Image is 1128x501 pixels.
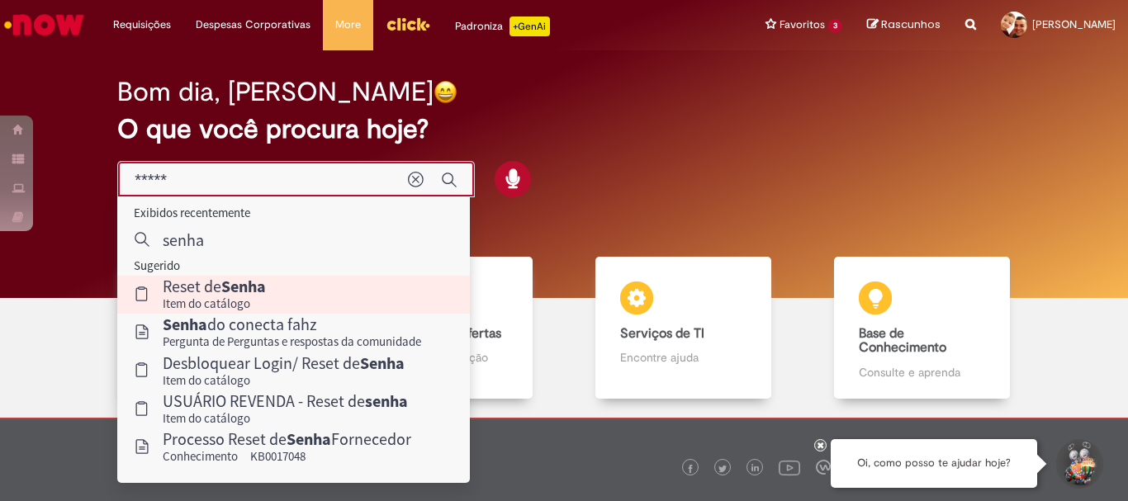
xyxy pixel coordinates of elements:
div: Oi, como posso te ajudar hoje? [831,439,1037,488]
span: [PERSON_NAME] [1032,17,1116,31]
button: Iniciar Conversa de Suporte [1054,439,1103,489]
a: Tirar dúvidas Tirar dúvidas com Lupi Assist e Gen Ai [87,257,325,399]
img: ServiceNow [2,8,87,41]
img: click_logo_yellow_360x200.png [386,12,430,36]
a: Base de Conhecimento Consulte e aprenda [803,257,1041,399]
b: Base de Conhecimento [859,325,946,357]
div: Padroniza [455,17,550,36]
span: 3 [828,19,842,33]
span: Requisições [113,17,171,33]
p: Consulte e aprenda [859,364,984,380]
img: logo_footer_youtube.png [779,456,800,478]
span: Favoritos [780,17,825,33]
b: Serviços de TI [620,325,704,342]
img: logo_footer_twitter.png [718,465,727,473]
h2: O que você procura hoje? [117,115,1011,144]
span: Rascunhos [881,17,941,32]
p: Encontre ajuda [620,349,746,366]
span: Despesas Corporativas [196,17,310,33]
img: logo_footer_facebook.png [686,465,694,473]
h2: Bom dia, [PERSON_NAME] [117,78,434,106]
a: Rascunhos [867,17,941,33]
span: More [335,17,361,33]
img: happy-face.png [434,80,457,104]
p: +GenAi [509,17,550,36]
img: logo_footer_workplace.png [816,460,831,475]
img: logo_footer_linkedin.png [751,464,760,474]
a: Serviços de TI Encontre ajuda [564,257,803,399]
